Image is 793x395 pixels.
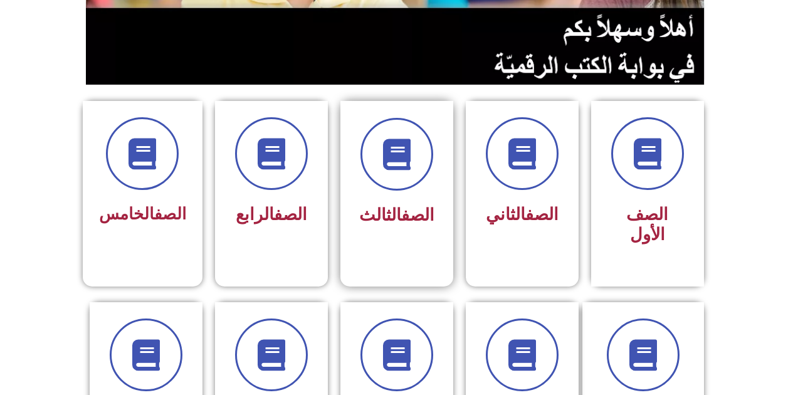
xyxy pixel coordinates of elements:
span: الصف الأول [626,204,668,245]
span: الخامس [99,204,186,223]
a: الصف [401,205,434,225]
span: الثاني [486,204,559,224]
a: الصف [274,204,307,224]
span: الرابع [236,204,307,224]
a: الصف [154,204,186,223]
span: الثالث [359,205,434,225]
a: الصف [525,204,559,224]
